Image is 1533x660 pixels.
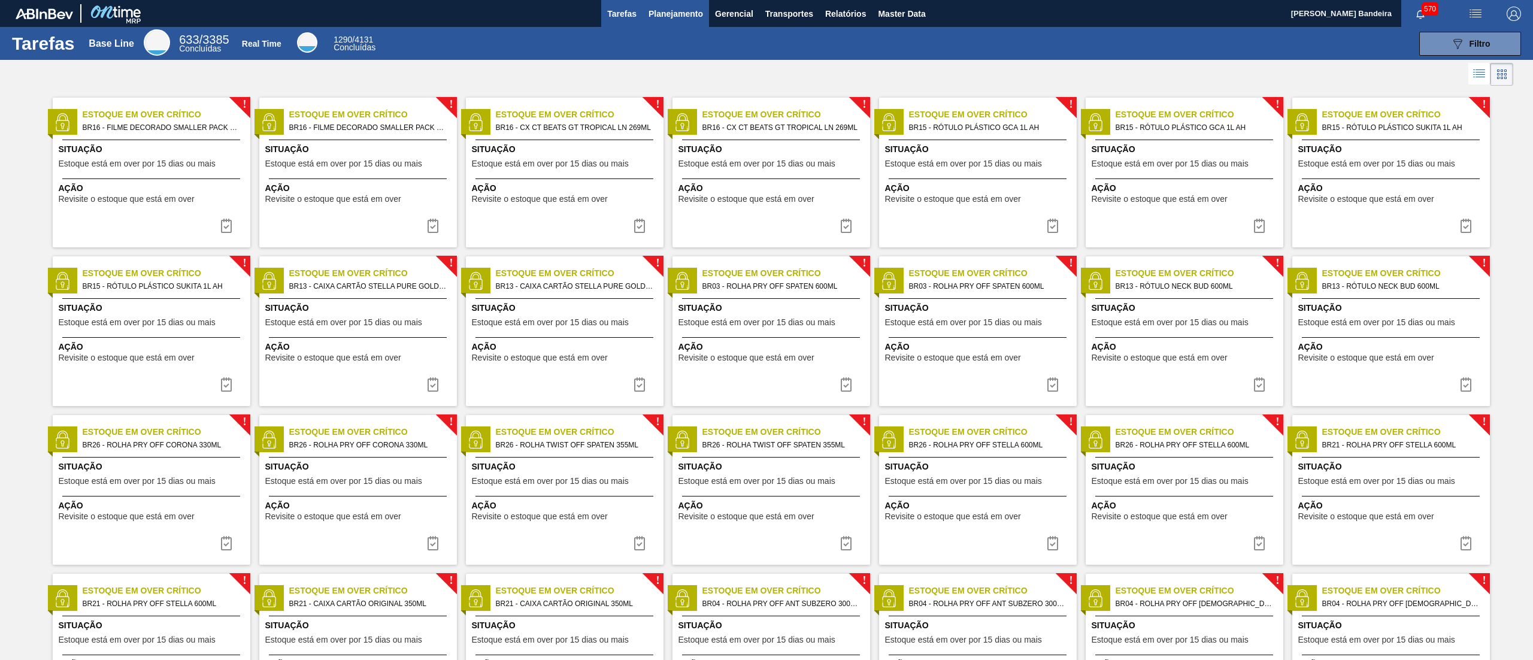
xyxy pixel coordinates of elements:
[334,35,352,44] span: 1290
[832,214,861,238] div: Completar tarefa: 29912618
[1276,417,1279,426] span: !
[1092,302,1280,314] span: Situação
[419,531,447,555] div: Completar tarefa: 29912624
[832,373,861,396] div: Completar tarefa: 29912622
[1086,431,1104,449] img: status
[678,512,814,521] span: Revisite o estoque que está em over
[59,302,247,314] span: Situação
[265,302,454,314] span: Situação
[1298,353,1434,362] span: Revisite o estoque que está em over
[53,589,71,607] img: status
[885,302,1074,314] span: Situação
[1298,318,1455,327] span: Estoque está em over por 15 dias ou mais
[1459,377,1473,392] img: icon-task complete
[1322,585,1490,597] span: Estoque em Over Crítico
[656,100,659,109] span: !
[265,461,454,473] span: Situação
[1092,461,1280,473] span: Situação
[472,461,661,473] span: Situação
[426,377,440,392] img: icon-task complete
[885,341,1074,353] span: Ação
[1459,536,1473,550] img: icon-task complete
[702,108,870,121] span: Estoque em Over Crítico
[466,431,484,449] img: status
[673,113,691,131] img: status
[885,461,1074,473] span: Situação
[265,477,422,486] span: Estoque está em over por 15 dias ou mais
[289,426,457,438] span: Estoque em Over Crítico
[832,531,861,555] button: icon-task complete
[1116,280,1274,293] span: BR13 - RÓTULO NECK BUD 600ML
[1452,531,1480,555] div: Completar tarefa: 29912627
[607,7,637,21] span: Tarefas
[909,426,1077,438] span: Estoque em Over Crítico
[702,267,870,280] span: Estoque em Over Crítico
[1482,576,1486,585] span: !
[265,341,454,353] span: Ação
[1468,7,1483,21] img: userActions
[472,353,608,362] span: Revisite o estoque que está em over
[862,417,866,426] span: !
[472,499,661,512] span: Ação
[1245,373,1274,396] div: Completar tarefa: 29912623
[449,417,453,426] span: !
[678,182,867,195] span: Ação
[885,182,1074,195] span: Ação
[289,121,447,134] span: BR16 - FILME DECORADO SMALLER PACK 269ML
[1298,159,1455,168] span: Estoque está em over por 15 dias ou mais
[862,259,866,268] span: !
[832,531,861,555] div: Completar tarefa: 29912625
[472,195,608,204] span: Revisite o estoque que está em over
[83,597,241,610] span: BR21 - ROLHA PRY OFF STELLA 600ML
[625,214,654,238] button: icon-task complete
[419,214,447,238] button: icon-task complete
[1092,318,1249,327] span: Estoque está em over por 15 dias ou mais
[1298,619,1487,632] span: Situação
[909,108,1077,121] span: Estoque em Over Crítico
[702,121,861,134] span: BR16 - CX CT BEATS GT TROPICAL LN 269ML
[678,318,835,327] span: Estoque está em over por 15 dias ou mais
[1452,214,1480,238] div: Completar tarefa: 29912620
[678,195,814,204] span: Revisite o estoque que está em over
[878,7,925,21] span: Master Data
[1482,417,1486,426] span: !
[678,461,867,473] span: Situação
[909,267,1077,280] span: Estoque em Over Crítico
[1038,373,1067,396] button: icon-task complete
[678,159,835,168] span: Estoque está em over por 15 dias ou mais
[496,597,654,610] span: BR21 - CAIXA CARTÃO ORIGINAL 350ML
[1069,259,1073,268] span: !
[839,536,853,550] img: icon-task complete
[678,619,867,632] span: Situação
[885,635,1042,644] span: Estoque está em over por 15 dias ou mais
[1322,438,1480,452] span: BR21 - ROLHA PRY OFF STELLA 600ML
[53,272,71,290] img: status
[862,576,866,585] span: !
[53,113,71,131] img: status
[179,44,221,53] span: Concluídas
[832,214,861,238] button: icon-task complete
[289,108,457,121] span: Estoque em Over Crítico
[702,597,861,610] span: BR04 - ROLHA PRY OFF ANT SUBZERO 300ML
[1470,39,1490,49] span: Filtro
[1069,576,1073,585] span: !
[179,33,229,46] span: / 3385
[289,438,447,452] span: BR26 - ROLHA PRY OFF CORONA 330ML
[496,121,654,134] span: BR16 - CX CT BEATS GT TROPICAL LN 269ML
[1252,377,1267,392] img: icon-task complete
[1293,113,1311,131] img: status
[1452,373,1480,396] div: Completar tarefa: 29912623
[334,35,373,44] span: / 4131
[496,585,664,597] span: Estoque em Over Crítico
[885,195,1021,204] span: Revisite o estoque que está em over
[1046,377,1060,392] img: icon-task complete
[1086,589,1104,607] img: status
[83,426,250,438] span: Estoque em Over Crítico
[673,431,691,449] img: status
[649,7,703,21] span: Planejamento
[1322,280,1480,293] span: BR13 - RÓTULO NECK BUD 600ML
[59,318,216,327] span: Estoque está em over por 15 dias ou mais
[1422,2,1438,16] span: 570
[1086,113,1104,131] img: status
[1069,100,1073,109] span: !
